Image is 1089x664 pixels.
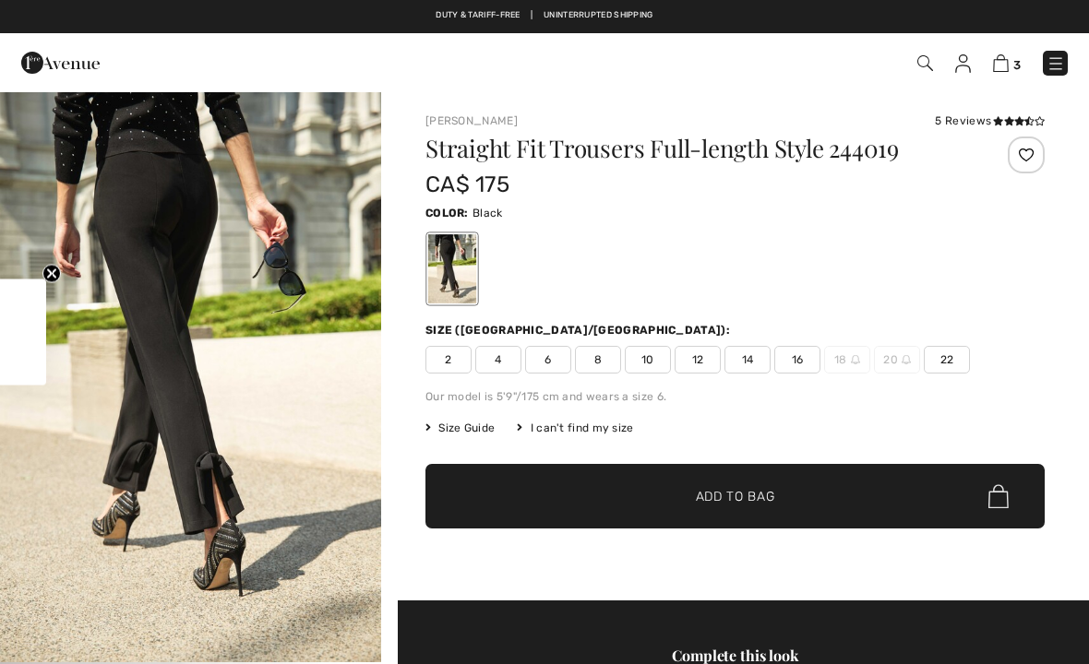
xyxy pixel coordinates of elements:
span: 14 [724,346,771,373]
span: 3 [1013,58,1021,72]
a: 1ère Avenue [21,53,100,70]
span: Color: [425,207,469,219]
button: Add to Bag [425,464,1045,528]
span: 12 [675,346,721,373]
span: Black [473,207,503,219]
span: 18 [824,346,870,373]
div: I can't find my size [517,420,633,436]
div: 5 Reviews [935,113,1045,129]
div: Our model is 5'9"/175 cm and wears a size 6. [425,388,1045,405]
img: Menu [1047,54,1065,73]
span: Add to Bag [696,487,775,506]
span: CA$ 175 [425,172,509,197]
span: 22 [924,346,970,373]
a: 3 [993,52,1021,74]
span: 6 [525,346,571,373]
img: Shopping Bag [993,54,1009,72]
span: Size Guide [425,420,495,436]
img: Bag.svg [988,484,1009,508]
img: ring-m.svg [902,355,911,364]
img: Search [917,55,933,71]
span: 2 [425,346,472,373]
h1: Straight Fit Trousers Full-length Style 244019 [425,136,941,160]
div: Black [428,234,476,303]
button: Close teaser [42,265,61,283]
img: 1ère Avenue [21,44,100,81]
span: 20 [874,346,920,373]
span: 10 [625,346,671,373]
div: Size ([GEOGRAPHIC_DATA]/[GEOGRAPHIC_DATA]): [425,322,734,338]
span: 8 [575,346,621,373]
span: 16 [774,346,820,373]
a: [PERSON_NAME] [425,114,518,127]
span: 4 [475,346,521,373]
img: My Info [955,54,971,73]
img: ring-m.svg [851,355,860,364]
